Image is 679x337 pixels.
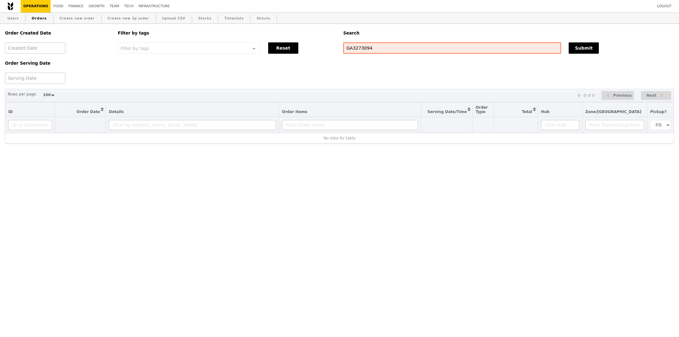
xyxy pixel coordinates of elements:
[8,136,671,140] div: No data for table
[29,13,49,24] a: Orders
[8,110,13,114] span: ID
[641,91,671,100] button: Next
[5,61,110,66] h5: Order Serving Date
[160,13,188,24] a: Upload CSV
[646,92,656,99] span: Next
[196,13,214,24] a: Stocks
[601,91,634,100] button: Previous
[585,120,644,130] input: Filter Zone/Pickup Point
[118,31,336,35] h5: Filter by tags
[613,92,632,99] span: Previous
[650,110,666,114] span: Pickup?
[5,73,65,84] input: Serving Date
[222,13,246,24] a: Timeslots
[343,31,674,35] h5: Search
[541,110,549,114] span: Hub
[8,2,13,10] img: Grain logo
[105,13,152,24] a: Create new 3p order
[569,42,599,54] button: Submit
[8,120,52,130] input: ID or Salesperson name
[282,110,307,114] span: Order Items
[109,120,276,130] input: Filter by Address, Name, Email, Mobile
[121,45,149,51] span: Filter by tags
[282,120,418,130] input: Filter Order Items
[57,13,97,24] a: Create new order
[5,13,21,24] a: Users
[8,91,37,97] label: Rows per page:
[577,93,594,98] div: 0 - 0 of 0
[5,31,110,35] h5: Order Created Date
[541,120,579,130] input: Filter Hub
[254,13,273,24] a: Shouts
[585,110,642,114] span: Zone/[GEOGRAPHIC_DATA]
[268,42,298,54] button: Reset
[476,105,488,114] span: Order Type
[109,110,124,114] span: Details
[343,42,561,54] input: Search any field
[5,42,65,54] input: Created Date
